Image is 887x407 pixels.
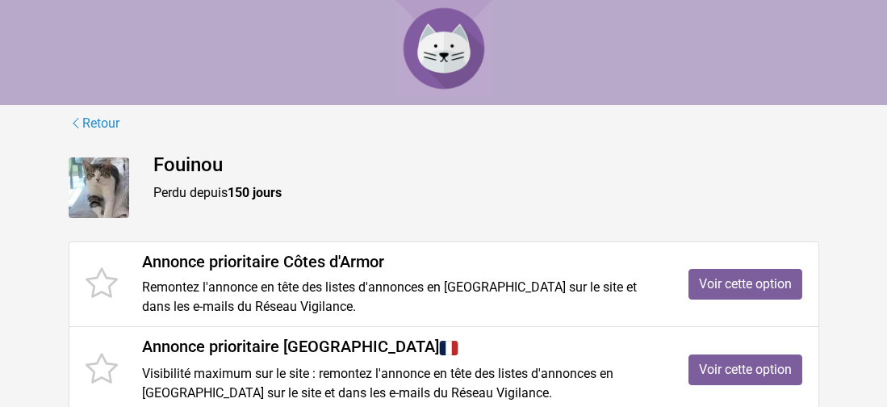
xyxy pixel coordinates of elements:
img: France [439,338,458,358]
a: Voir cette option [688,269,802,300]
strong: 150 jours [228,185,282,200]
p: Visibilité maximum sur le site : remontez l'annonce en tête des listes d'annonces en [GEOGRAPHIC_... [142,364,664,403]
p: Perdu depuis [153,183,819,203]
h4: Annonce prioritaire Côtes d'Armor [142,252,664,271]
h4: Fouinou [153,153,819,177]
a: Voir cette option [688,355,802,385]
h4: Annonce prioritaire [GEOGRAPHIC_DATA] [142,337,664,358]
a: Retour [69,113,120,134]
p: Remontez l'annonce en tête des listes d'annonces en [GEOGRAPHIC_DATA] sur le site et dans les e-m... [142,278,664,317]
